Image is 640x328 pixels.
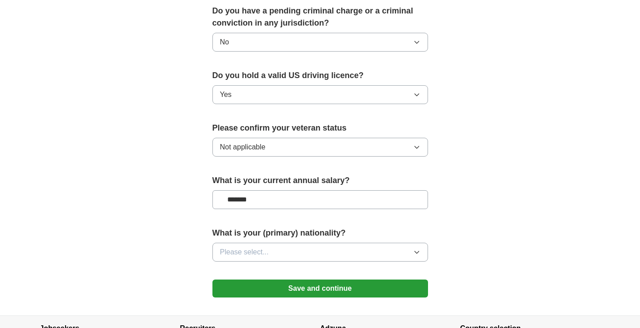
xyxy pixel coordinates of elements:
button: Save and continue [212,280,428,297]
label: Do you have a pending criminal charge or a criminal conviction in any jurisdiction? [212,5,428,29]
button: Please select... [212,243,428,262]
button: Not applicable [212,138,428,157]
span: Not applicable [220,142,265,153]
label: What is your (primary) nationality? [212,227,428,239]
span: Please select... [220,247,269,258]
span: Yes [220,89,232,100]
button: Yes [212,85,428,104]
label: What is your current annual salary? [212,175,428,187]
span: No [220,37,229,48]
label: Do you hold a valid US driving licence? [212,70,428,82]
label: Please confirm your veteran status [212,122,428,134]
button: No [212,33,428,52]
